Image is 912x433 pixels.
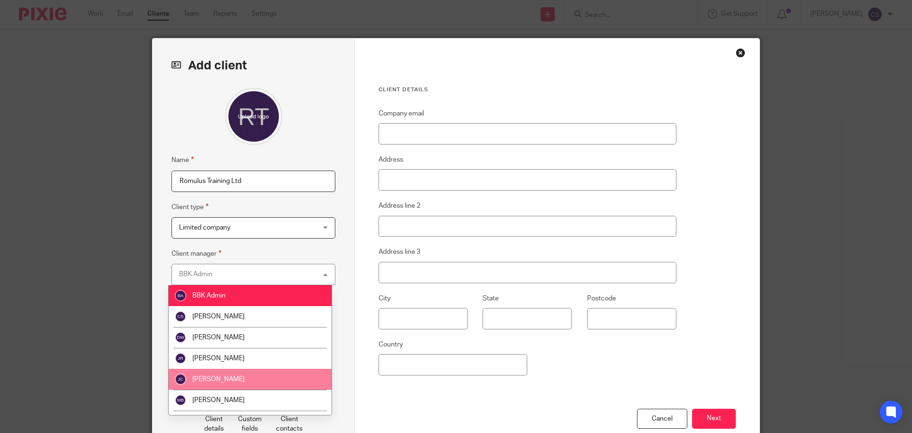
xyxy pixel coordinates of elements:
[379,294,390,303] label: City
[192,397,245,404] span: [PERSON_NAME]
[171,58,335,74] h2: Add client
[192,313,245,320] span: [PERSON_NAME]
[379,155,403,164] label: Address
[379,340,403,349] label: Country
[379,86,676,94] h3: Client details
[175,374,186,385] img: svg%3E
[179,271,212,278] div: BBK Admin
[175,332,186,343] img: svg%3E
[175,311,186,322] img: svg%3E
[483,294,499,303] label: State
[692,409,736,429] button: Next
[192,376,245,383] span: [PERSON_NAME]
[736,48,745,58] div: Close this dialog window
[175,353,186,364] img: svg%3E
[171,248,221,259] label: Client manager
[587,294,616,303] label: Postcode
[379,247,420,257] label: Address line 3
[637,409,687,429] div: Cancel
[179,224,230,231] span: Limited company
[171,154,194,165] label: Name
[379,109,424,118] label: Company email
[175,395,186,406] img: svg%3E
[192,355,245,362] span: [PERSON_NAME]
[192,292,226,299] span: BBK Admin
[171,202,209,212] label: Client type
[192,334,245,341] span: [PERSON_NAME]
[175,290,186,301] img: svg%3E
[379,201,420,211] label: Address line 2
